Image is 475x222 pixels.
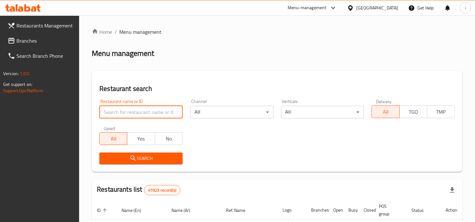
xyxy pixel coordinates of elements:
[115,28,117,36] li: /
[3,18,79,33] a: Restaurants Management
[92,48,154,58] h2: Menu management
[430,107,452,117] span: TMP
[172,207,199,214] span: Name (Ar)
[158,134,180,143] span: No
[144,187,180,193] span: 41923 record(s)
[16,52,74,60] span: Search Branch Phone
[3,48,79,63] a: Search Branch Phone
[92,28,112,36] a: Home
[99,153,183,164] button: Search
[306,201,328,220] th: Branches
[16,22,74,29] span: Restaurants Management
[119,28,161,36] span: Menu management
[3,80,32,88] span: Get support on:
[104,126,116,130] label: Upsell
[99,84,455,93] h2: Restaurant search
[278,201,306,220] th: Logo
[445,183,460,198] div: Export file
[399,105,427,118] button: TGO
[427,105,455,118] button: TMP
[372,105,399,118] button: All
[328,201,343,220] th: Open
[376,99,392,104] label: Delivery
[3,87,43,95] a: Support.OpsPlatform
[3,69,19,78] span: Version:
[359,201,374,220] th: Closed
[3,33,79,48] a: Branches
[144,185,180,195] div: Total records count
[104,154,178,162] span: Search
[281,106,364,118] div: All
[99,132,127,145] button: All
[155,132,183,145] button: No
[374,107,397,117] span: All
[102,134,125,143] span: All
[130,134,152,143] span: Yes
[122,207,149,214] span: Name (En)
[16,37,74,45] span: Branches
[379,202,399,218] span: POS group
[127,132,155,145] button: Yes
[411,207,432,214] span: Status
[465,4,466,11] span: i
[402,107,425,117] span: TGO
[97,207,109,214] span: ID
[441,201,462,220] th: Action
[190,106,273,118] div: All
[343,201,359,220] th: Busy
[226,207,253,214] span: Ref. Name
[92,28,462,36] nav: breadcrumb
[20,69,29,78] span: 1.0.0
[356,4,398,11] div: [GEOGRAPHIC_DATA]
[97,185,180,195] h2: Restaurants list
[288,4,327,12] div: Menu-management
[99,106,183,118] input: Search for restaurant name or ID..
